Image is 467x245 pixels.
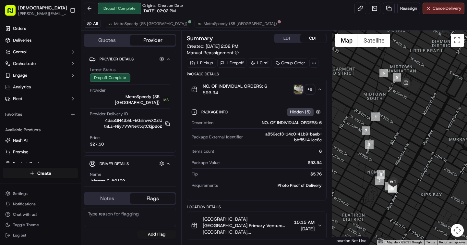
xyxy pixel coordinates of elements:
button: Quotes [84,35,130,45]
div: 1.0 mi [248,58,271,68]
img: Google [334,236,355,245]
img: metro_speed_logo.png [108,21,113,26]
span: Created: [187,43,238,49]
button: Product Catalog [3,159,78,169]
span: Requirements [192,183,218,188]
div: Package Details [187,71,326,77]
div: 💻 [55,128,60,134]
div: 1 Dropoff [217,58,246,68]
span: Promise [13,149,28,155]
div: 8 [377,170,385,179]
div: 4 [371,112,380,121]
span: Description [192,120,213,126]
span: Engage [13,72,27,78]
a: Report a map error [439,240,465,244]
button: Settings [3,189,78,198]
span: Map data ©2025 Google [387,240,422,244]
div: Jeferson G #0109 [90,178,125,184]
button: Show street map [335,34,358,47]
a: Terms (opens in new tab) [426,240,435,244]
div: 6 [217,148,321,154]
button: See all [101,83,118,91]
a: Nash AI [5,137,76,143]
span: Control [13,49,27,55]
input: Got a question? Start typing here... [17,42,117,49]
div: 1 [385,182,394,190]
button: Toggle fullscreen view [451,34,464,47]
span: $27.50 [90,141,104,147]
span: [GEOGRAPHIC_DATA], [STREET_ADDRESS][US_STATE] [203,229,291,235]
div: 6 [379,69,388,77]
span: Product Catalog [13,161,44,167]
button: [DEMOGRAPHIC_DATA][PERSON_NAME][EMAIL_ADDRESS][DOMAIN_NAME] [3,3,67,18]
button: Map camera controls [451,224,464,237]
button: Keyboard shortcuts [378,240,383,243]
a: 💻API Documentation [52,125,107,137]
img: 1736555255976-a54dd68f-1ca7-489b-9aae-adbdc363a1c4 [6,62,18,74]
a: Powered byPylon [46,143,78,148]
span: [GEOGRAPHIC_DATA] - [GEOGRAPHIC_DATA] Primary Venture Partners - [GEOGRAPHIC_DATA] Sharebite [203,216,291,229]
p: Welcome 👋 [6,26,118,36]
div: Favorites [3,109,78,120]
span: 10:15 AM [294,219,315,226]
span: [DATE] [294,226,315,232]
div: 2 [375,176,384,185]
div: Location Details [187,204,326,210]
span: Manual Reassignment [187,49,233,56]
span: Items count [192,148,214,154]
div: 5 [393,73,401,82]
div: We're available if you need us! [29,69,89,74]
button: Add Flag [137,230,176,239]
button: Reassign [397,3,420,14]
div: $5.76 [200,171,321,177]
span: Package Info [201,110,229,115]
span: Nash AI [13,137,28,143]
a: Open this area in Google Maps (opens a new window) [334,236,355,245]
span: Notifications [13,201,36,207]
span: Package Value [192,160,220,166]
button: 4daoQN4JbhL~EGsinvwXXZIU tnLZ~Niy7VWNeK5qtCkjpBo2 [90,118,170,129]
div: Photo Proof of Delivery [221,183,321,188]
button: MetroSpeedy (SB [GEOGRAPHIC_DATA]) [194,20,280,28]
button: [PERSON_NAME][EMAIL_ADDRESS][DOMAIN_NAME] [18,11,67,16]
span: MetroSpeedy (SB [GEOGRAPHIC_DATA]) [90,94,160,106]
button: Provider Details [89,54,171,64]
span: Reassign [400,6,417,11]
button: Flags [130,193,176,204]
img: metro_speed_logo.png [197,21,202,26]
button: CancelDelivery [423,3,464,14]
button: Create [3,168,78,178]
button: All [84,20,101,28]
span: Chat with us! [13,212,37,217]
button: CDT [300,34,326,43]
img: metro_speed_logo.png [162,96,170,104]
span: Original Creation Date [142,3,183,8]
span: Log out [13,233,26,238]
div: Start new chat [29,62,106,69]
div: + 6 [305,85,315,94]
button: Notifications [3,200,78,209]
span: Orchestrate [13,61,36,67]
span: Name [90,172,101,177]
span: Fleet [13,96,22,102]
img: 4920774857489_3d7f54699973ba98c624_72.jpg [14,62,25,74]
img: Nash [6,6,19,19]
button: Fleet [3,94,78,104]
a: Analytics [3,82,78,92]
div: 7 [362,126,370,135]
span: Hidden ( 5 ) [290,109,311,115]
button: photo_proof_of_pickup image+6 [294,85,315,94]
button: Engage [3,70,78,81]
button: Manual Reassignment [187,49,239,56]
span: [DEMOGRAPHIC_DATA] [18,5,67,11]
div: NO. OF INDIVIDUAL ORDERS: 6$93.94photo_proof_of_pickup image+6 [187,100,326,200]
span: $93.94 [203,89,267,96]
div: 1 Pickup [187,58,216,68]
span: Toggle Theme [13,222,39,227]
a: 📗Knowledge Base [4,125,52,137]
button: MetroSpeedy (SB [GEOGRAPHIC_DATA]) [105,20,190,28]
a: Promise [5,149,76,155]
span: NO. OF INDIVIDUAL ORDERS: 6 [203,83,267,89]
button: Log out [3,231,78,240]
img: Grace Nketiah [6,95,17,105]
